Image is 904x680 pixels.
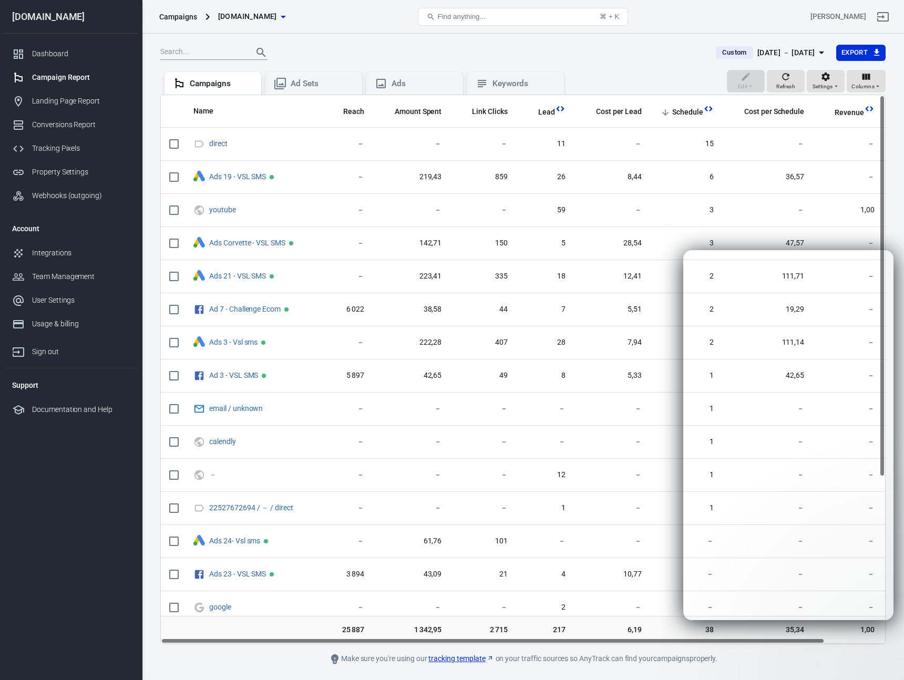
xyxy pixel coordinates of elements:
[582,503,642,513] span: －
[193,535,205,547] div: Google Ads
[600,13,619,20] div: ⌘ + K
[525,569,566,580] span: 4
[659,437,714,447] span: 1
[659,624,714,635] span: 38
[209,603,233,611] span: google
[4,137,138,160] a: Tracking Pixels
[209,603,231,611] a: google
[209,405,264,412] span: email / unknown
[261,341,265,345] span: Active
[659,139,714,149] span: 15
[731,205,804,215] span: －
[330,569,364,580] span: 3 894
[659,503,714,513] span: 1
[32,318,130,329] div: Usage & billing
[32,295,130,306] div: User Settings
[582,238,642,249] span: 28,54
[538,107,555,118] span: Lead
[209,438,238,445] span: calendly
[270,175,274,179] span: Active
[744,107,804,117] span: Cost per Schedule
[582,205,642,215] span: －
[193,303,205,316] svg: Facebook Ads
[209,205,236,214] a: youtube
[458,624,508,635] span: 2 715
[32,404,130,415] div: Documentation and Help
[330,624,364,635] span: 25 887
[458,536,508,547] span: 101
[381,238,442,249] span: 142,71
[193,436,205,448] svg: UTM & Web Traffic
[209,305,281,313] a: Ad 7 - Challenge Ecom
[458,569,508,580] span: 21
[286,653,759,665] div: Make sure you're using our on your traffic sources so AnyTrack can find your campaigns properly.
[821,624,875,635] span: 1,00
[330,205,364,215] span: －
[437,13,485,20] span: Find anything...
[582,602,642,613] span: －
[330,370,364,381] span: 5 897
[209,404,263,413] a: email / unknown
[381,602,442,613] span: －
[392,78,455,89] div: Ads
[659,271,714,282] span: 2
[472,105,508,118] span: The number of clicks on links within the ad that led to advertiser-specified destinations
[209,504,295,511] span: 22527672694 / － / direct
[4,184,138,208] a: Webhooks (outgoing)
[659,238,714,249] span: 3
[582,624,642,635] span: 6,19
[32,248,130,259] div: Integrations
[193,403,205,415] svg: Email
[381,470,442,480] span: －
[193,204,205,217] svg: UTM & Web Traffic
[458,205,508,215] span: －
[821,139,875,149] span: －
[821,172,875,182] span: －
[209,140,229,147] span: direct
[291,78,354,89] div: Ad Sets
[4,216,138,241] li: Account
[458,404,508,414] span: －
[847,70,886,93] button: Columns
[659,172,714,182] span: 6
[596,107,642,117] span: Cost per Lead
[458,105,508,118] span: The number of clicks on links within the ad that led to advertiser-specified destinations
[330,404,364,414] span: －
[193,237,205,249] div: Google Ads
[381,569,442,580] span: 43,09
[4,373,138,398] li: Support
[193,106,213,117] span: Name
[757,46,815,59] div: [DATE] － [DATE]
[458,602,508,613] span: －
[330,105,364,118] span: The number of people who saw your ads at least once. Reach is different from impressions, which m...
[703,104,714,114] svg: This column is calculated from AnyTrack real-time data
[582,139,642,149] span: －
[525,624,566,635] span: 217
[330,238,364,249] span: －
[582,404,642,414] span: －
[395,107,442,117] span: Amount Spent
[32,48,130,59] div: Dashboard
[525,107,555,118] span: Lead
[596,105,642,118] span: The average cost for each "Lead" event
[458,139,508,149] span: －
[835,106,864,119] span: Total revenue calculated by AnyTrack.
[209,206,238,213] span: youtube
[4,160,138,184] a: Property Settings
[458,271,508,282] span: 335
[4,336,138,364] a: Sign out
[525,271,566,282] span: 18
[525,503,566,513] span: 1
[193,568,205,581] svg: Facebook Ads
[381,404,442,414] span: －
[659,370,714,381] span: 1
[555,104,566,114] svg: This column is calculated from AnyTrack real-time data
[767,70,805,93] button: Refresh
[458,470,508,480] span: －
[32,346,130,357] div: Sign out
[330,139,364,149] span: －
[209,305,282,313] span: Ad 7 - Challenge Ecom
[264,539,268,543] span: Active
[330,536,364,547] span: －
[428,653,494,664] a: tracking template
